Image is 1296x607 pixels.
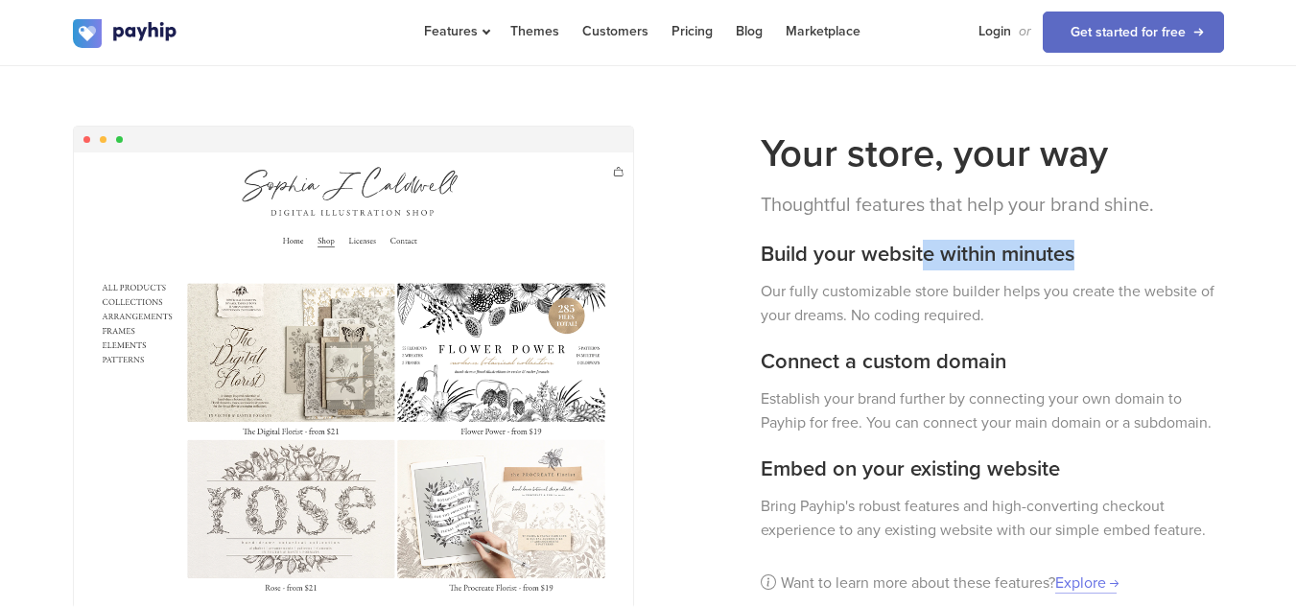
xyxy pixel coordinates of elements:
p: Establish your brand further by connecting your own domain to Payhip for free. You can connect yo... [761,387,1224,435]
a: Explore [1055,573,1117,594]
p: Our fully customizable store builder helps you create the website of your dreams. No coding requi... [761,280,1224,328]
h3: Embed on your existing website [761,455,1224,485]
h3: Build your website within minutes [761,240,1224,270]
p: Thoughtful features that help your brand shine. [761,191,1224,221]
a: Get started for free [1043,12,1224,53]
h2: Your store, your way [761,126,1224,181]
p: Bring Payhip's robust features and high-converting checkout experience to any existing website wi... [761,495,1224,543]
p: Want to learn more about these features? [761,572,1224,595]
img: logo.svg [73,19,178,48]
span: Features [424,23,487,39]
h3: Connect a custom domain [761,347,1224,378]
